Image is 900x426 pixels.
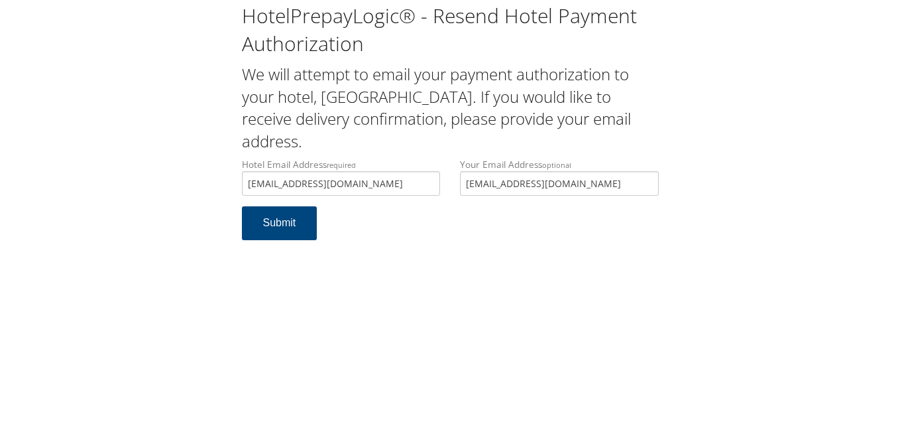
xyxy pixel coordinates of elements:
small: optional [542,160,571,170]
input: Hotel Email Addressrequired [242,171,441,196]
small: required [327,160,356,170]
button: Submit [242,206,317,240]
input: Your Email Addressoptional [460,171,659,196]
label: Hotel Email Address [242,158,441,196]
h2: We will attempt to email your payment authorization to your hotel, [GEOGRAPHIC_DATA]. If you woul... [242,63,659,152]
h1: HotelPrepayLogic® - Resend Hotel Payment Authorization [242,2,659,58]
label: Your Email Address [460,158,659,196]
